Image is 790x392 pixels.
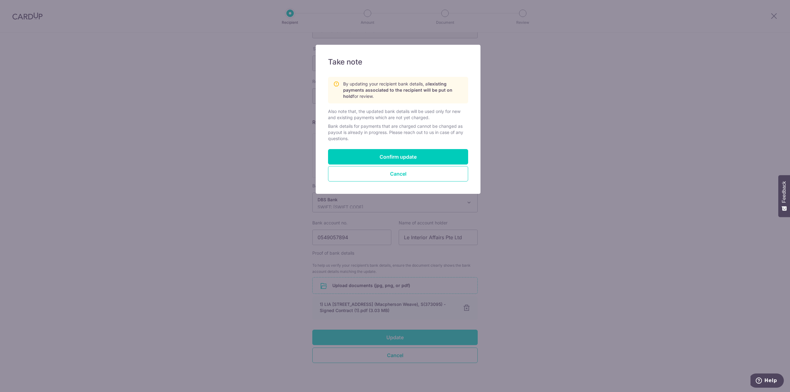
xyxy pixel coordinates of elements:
div: Also note that, the updated bank details will be used only for new and existing payments which ar... [328,108,468,121]
h5: Take note [328,57,468,67]
iframe: Opens a widget where you can find more information [750,373,784,389]
span: Feedback [781,181,787,203]
p: By updating your recipient bank details, all for review. [343,81,463,99]
span: existing payments associated to the recipient will be put on hold [343,81,452,99]
button: Cancel [328,166,468,181]
button: Feedback - Show survey [778,175,790,217]
div: Bank details for payments that are charged cannot be changed as payout is already in progress. Pl... [328,123,468,142]
button: Confirm update [328,149,468,165]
